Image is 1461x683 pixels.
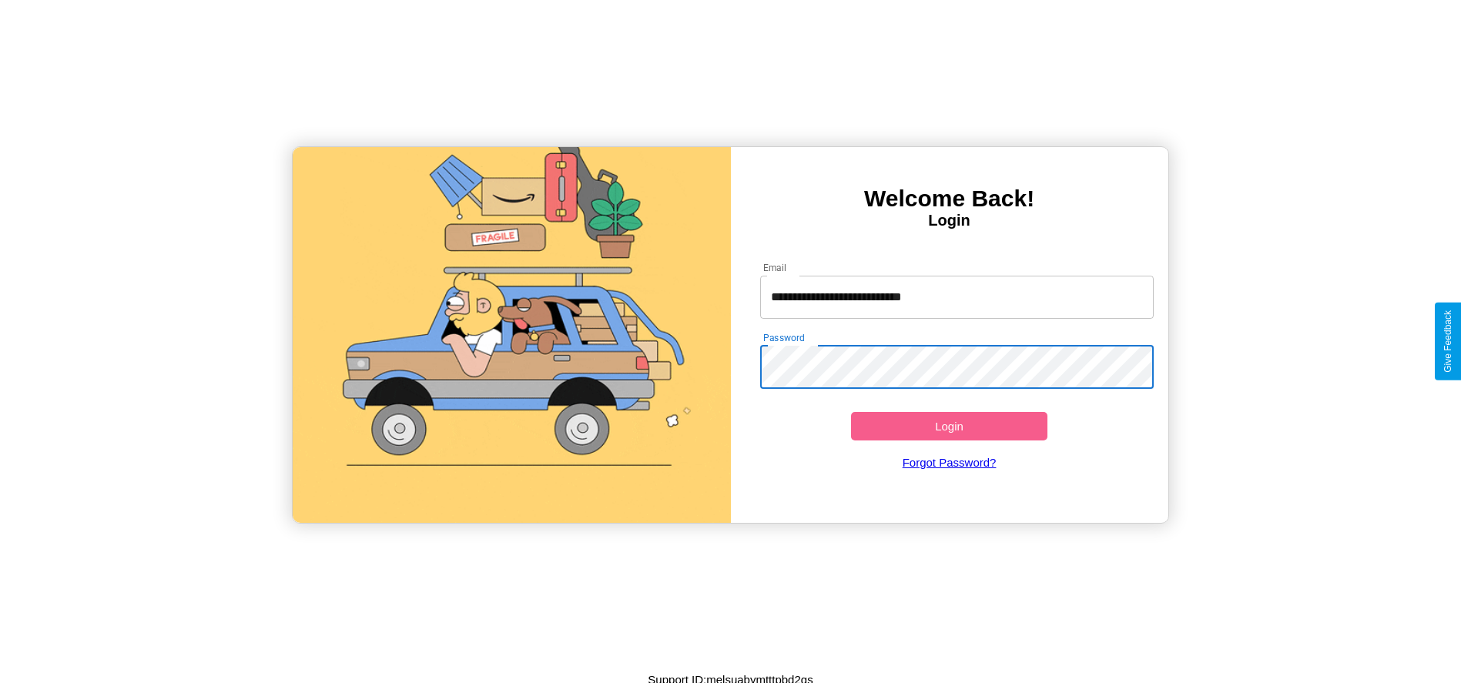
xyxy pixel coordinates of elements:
[731,186,1168,212] h3: Welcome Back!
[731,212,1168,229] h4: Login
[851,412,1048,440] button: Login
[293,147,730,523] img: gif
[763,261,787,274] label: Email
[752,440,1146,484] a: Forgot Password?
[763,331,804,344] label: Password
[1443,310,1453,373] div: Give Feedback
